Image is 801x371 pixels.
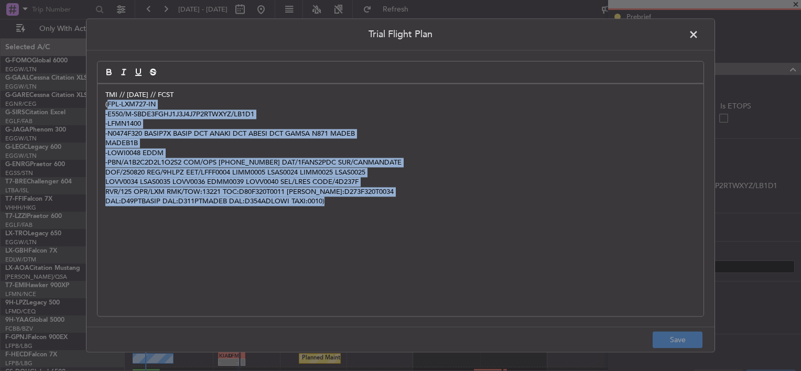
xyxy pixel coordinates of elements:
[105,197,696,206] p: DAL:D49PTBASIP DAL:D311PTMADEB DAL:D354ADLOWI TAXI:0010)
[105,187,696,197] p: RVR/125 OPR/LXM RMK/TOW:13221 TOC:D80F320T0011 [PERSON_NAME]:D273F320T0034
[105,90,696,100] p: TMI // [DATE] // FCST
[105,139,696,148] p: MADEB1B
[105,148,696,158] p: -LOWI0048 EDDM
[105,100,696,110] p: (FPL-LXM727-IN
[105,177,696,187] p: LOVV0034 LSAS0035 LOVV0036 EDMM0039 LOVV0040 SEL/LRES CODE/4D237F
[105,119,696,129] p: -LFMN1400
[105,110,696,119] p: -E550/M-SBDE3FGHJ1J3J4J7P2RTWXYZ/LB1D1
[105,158,696,168] p: -PBN/A1B2C2D2L1O2S2 COM/OPS [PHONE_NUMBER] DAT/1FANS2PDC SUR/CANMANDATE
[105,129,696,138] p: -N0474F320 BASIP7X BASIP DCT ANAKI DCT ABESI DCT GAMSA N871 MADEB
[105,168,696,177] p: DOF/250820 REG/9HLPZ EET/LFFF0004 LIMM0005 LSAS0024 LIMM0025 LSAS0025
